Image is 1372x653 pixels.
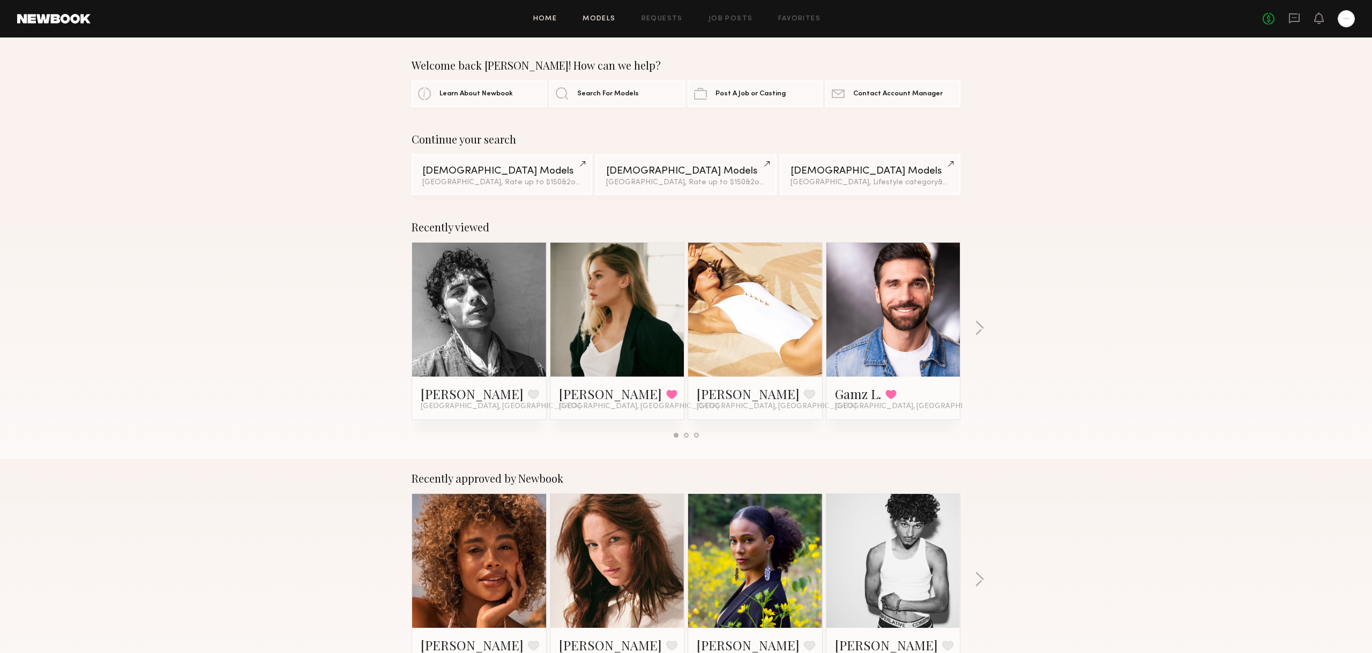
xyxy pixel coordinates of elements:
a: Learn About Newbook [412,80,547,107]
div: [DEMOGRAPHIC_DATA] Models [606,166,765,176]
a: [PERSON_NAME] [421,385,524,402]
div: [GEOGRAPHIC_DATA], Rate up to $150 [422,179,581,186]
a: [PERSON_NAME] [697,385,800,402]
a: [DEMOGRAPHIC_DATA] Models[GEOGRAPHIC_DATA], Rate up to $150&2other filters [595,154,776,195]
div: Welcome back [PERSON_NAME]! How can we help? [412,59,960,72]
a: Requests [642,16,683,22]
a: Gamz L. [835,385,881,402]
span: Learn About Newbook [439,91,513,97]
div: Recently viewed [412,221,960,234]
a: [PERSON_NAME] [559,385,662,402]
span: [GEOGRAPHIC_DATA], [GEOGRAPHIC_DATA] [697,402,856,411]
a: Contact Account Manager [825,80,960,107]
span: Post A Job or Casting [715,91,786,97]
a: [DEMOGRAPHIC_DATA] Models[GEOGRAPHIC_DATA], Rate up to $150&2other filters [412,154,592,195]
span: [GEOGRAPHIC_DATA], [GEOGRAPHIC_DATA] [421,402,580,411]
div: [DEMOGRAPHIC_DATA] Models [422,166,581,176]
a: [DEMOGRAPHIC_DATA] Models[GEOGRAPHIC_DATA], Lifestyle category&3other filters [780,154,960,195]
div: Recently approved by Newbook [412,472,960,485]
a: Search For Models [549,80,684,107]
div: Continue your search [412,133,960,146]
span: & 3 other filter s [938,179,989,186]
a: Home [533,16,557,22]
div: [DEMOGRAPHIC_DATA] Models [791,166,950,176]
span: [GEOGRAPHIC_DATA], [GEOGRAPHIC_DATA] [835,402,995,411]
span: Search For Models [577,91,639,97]
a: Models [583,16,615,22]
div: [GEOGRAPHIC_DATA], Lifestyle category [791,179,950,186]
span: & 2 other filter s [745,179,797,186]
span: & 2 other filter s [562,179,613,186]
span: [GEOGRAPHIC_DATA], [GEOGRAPHIC_DATA] [559,402,719,411]
div: [GEOGRAPHIC_DATA], Rate up to $150 [606,179,765,186]
a: Job Posts [709,16,753,22]
span: Contact Account Manager [853,91,943,97]
a: Post A Job or Casting [688,80,823,107]
a: Favorites [778,16,821,22]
